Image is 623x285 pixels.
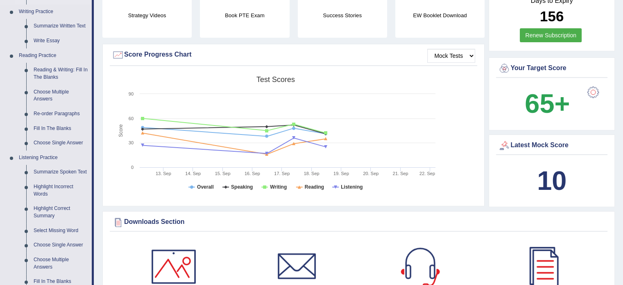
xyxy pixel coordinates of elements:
[393,171,408,176] tspan: 21. Sep
[30,19,92,34] a: Summarize Written Text
[540,8,564,24] b: 156
[15,150,92,165] a: Listening Practice
[129,91,134,96] text: 90
[270,184,287,190] tspan: Writing
[333,171,349,176] tspan: 19. Sep
[520,28,582,42] a: Renew Subscription
[129,116,134,121] text: 60
[30,201,92,223] a: Highlight Correct Summary
[30,238,92,253] a: Choose Single Answer
[537,166,566,196] b: 10
[498,139,605,152] div: Latest Mock Score
[298,11,387,20] h4: Success Stories
[15,5,92,19] a: Writing Practice
[30,136,92,150] a: Choose Single Answer
[215,171,231,176] tspan: 15. Sep
[30,85,92,107] a: Choose Multiple Answers
[102,11,192,20] h4: Strategy Videos
[30,63,92,84] a: Reading & Writing: Fill In The Blanks
[30,121,92,136] a: Fill In The Blanks
[112,49,475,61] div: Score Progress Chart
[197,184,214,190] tspan: Overall
[395,11,485,20] h4: EW Booklet Download
[185,171,201,176] tspan: 14. Sep
[129,140,134,145] text: 30
[30,34,92,48] a: Write Essay
[30,165,92,180] a: Summarize Spoken Text
[341,184,362,190] tspan: Listening
[131,165,134,170] text: 0
[156,171,171,176] tspan: 13. Sep
[525,89,570,119] b: 65+
[274,171,290,176] tspan: 17. Sep
[231,184,253,190] tspan: Speaking
[30,180,92,201] a: Highlight Incorrect Words
[304,171,319,176] tspan: 18. Sep
[498,62,605,75] div: Your Target Score
[363,171,378,176] tspan: 20. Sep
[112,216,605,228] div: Downloads Section
[200,11,289,20] h4: Book PTE Exam
[30,107,92,121] a: Re-order Paragraphs
[305,184,324,190] tspan: Reading
[30,253,92,274] a: Choose Multiple Answers
[118,124,124,137] tspan: Score
[245,171,260,176] tspan: 16. Sep
[15,48,92,63] a: Reading Practice
[256,75,295,84] tspan: Test scores
[419,171,435,176] tspan: 22. Sep
[30,223,92,238] a: Select Missing Word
